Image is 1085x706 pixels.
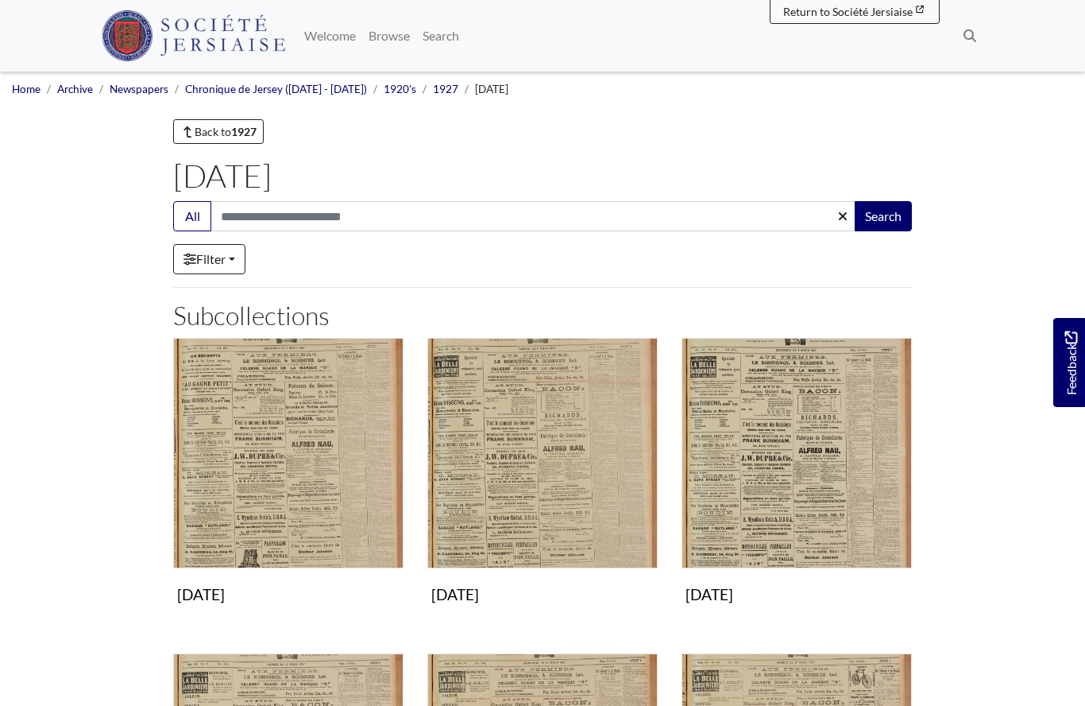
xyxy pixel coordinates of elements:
[298,20,362,52] a: Welcome
[173,338,403,611] a: 2nd March 1927 [DATE]
[682,338,912,568] img: 9th March 1927
[1053,318,1085,407] a: Would you like to provide feedback?
[102,10,285,61] img: Société Jersiaise
[855,201,912,231] button: Search
[1061,331,1080,395] span: Feedback
[231,125,257,138] strong: 1927
[475,83,508,95] span: [DATE]
[173,201,211,231] button: All
[110,83,168,95] a: Newspapers
[173,301,912,331] h2: Subcollections
[173,157,912,195] h1: [DATE]
[173,244,245,274] a: Filter
[427,338,658,568] img: 5th March 1927
[102,6,285,65] a: Société Jersiaise logo
[416,20,465,52] a: Search
[161,338,415,634] div: Subcollection
[783,5,913,18] span: Return to Société Jersiaise
[682,338,912,611] a: 9th March 1927 [DATE]
[173,119,264,144] a: Back to1927
[427,338,658,611] a: 5th March 1927 [DATE]
[415,338,670,634] div: Subcollection
[384,83,416,95] a: 1920's
[210,201,856,231] input: Search this collection...
[433,83,458,95] a: 1927
[173,338,403,568] img: 2nd March 1927
[670,338,924,634] div: Subcollection
[57,83,93,95] a: Archive
[12,83,41,95] a: Home
[185,83,367,95] a: Chronique de Jersey ([DATE] - [DATE])
[362,20,416,52] a: Browse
